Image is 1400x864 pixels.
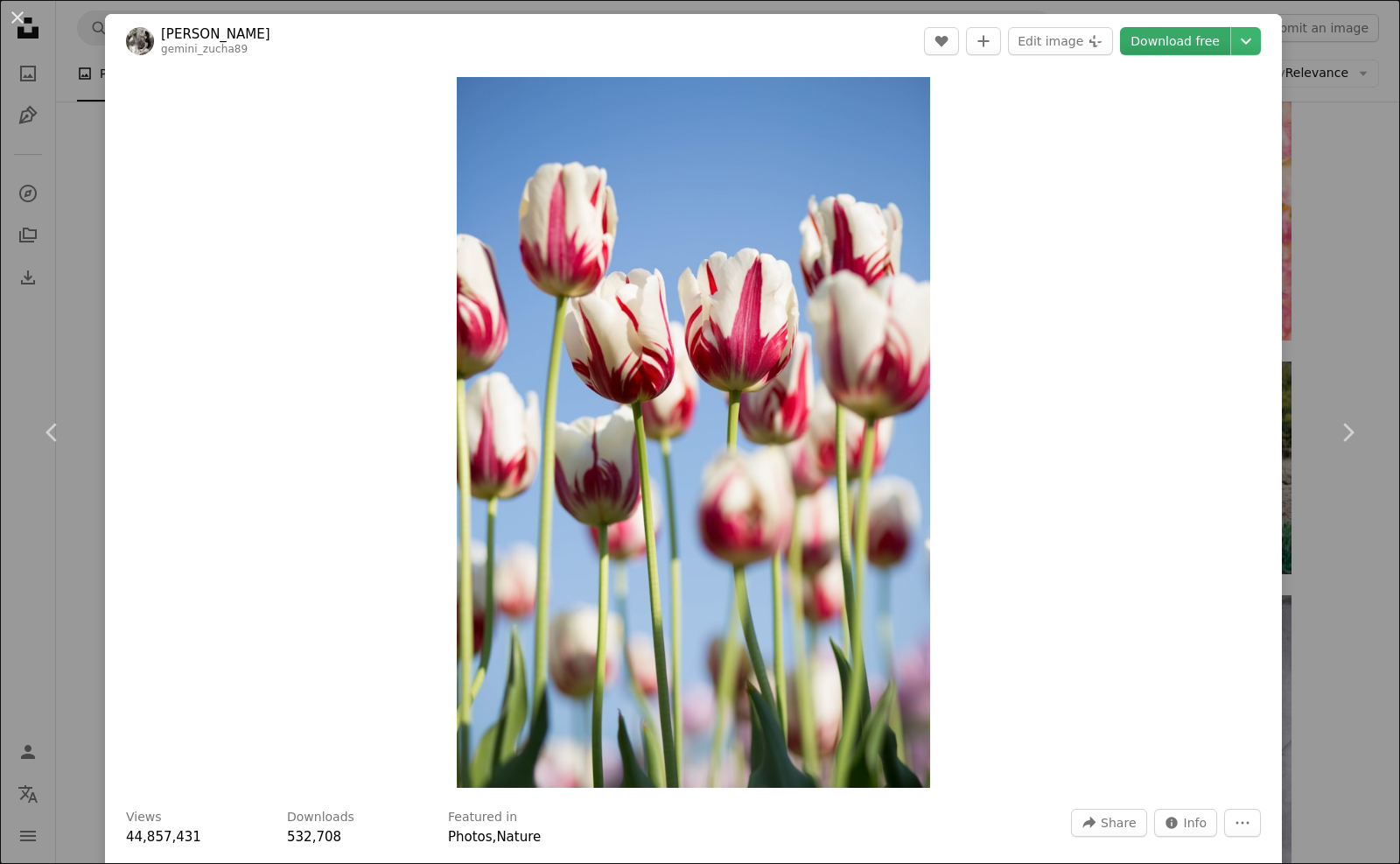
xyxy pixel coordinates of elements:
button: Like [924,27,959,55]
button: More Actions [1224,809,1261,837]
button: Zoom in on this image [457,77,930,788]
a: Nature [496,829,541,845]
a: Next [1295,348,1400,516]
a: [PERSON_NAME] [161,25,270,43]
h3: Downloads [287,809,354,826]
a: Photos [448,829,493,845]
span: 532,708 [287,829,341,845]
a: gemini_zucha89 [161,43,248,55]
span: , [493,829,497,845]
a: Download free [1120,27,1230,55]
button: Edit image [1008,27,1113,55]
span: Info [1184,810,1207,836]
button: Add to Collection [966,27,1001,55]
button: Stats about this image [1154,809,1218,837]
button: Choose download size [1231,27,1261,55]
button: Share this image [1071,809,1146,837]
h3: Views [126,809,162,826]
img: Go to Kwang Mathurosemontri's profile [126,27,154,55]
img: shallow focus photography of white-and-pink petaled flowers [457,77,930,788]
span: Share [1101,810,1136,836]
span: 44,857,431 [126,829,201,845]
h3: Featured in [448,809,517,826]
